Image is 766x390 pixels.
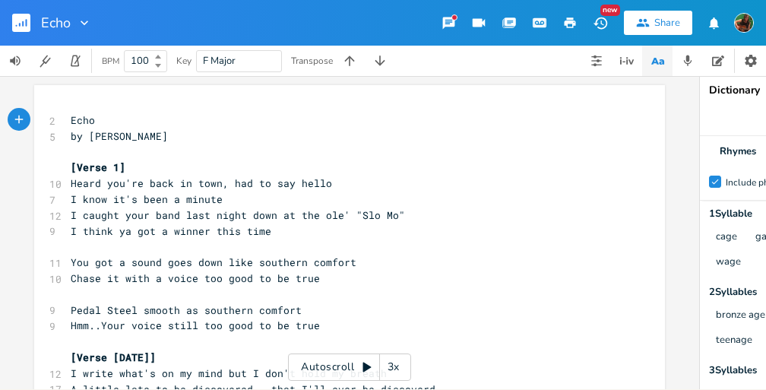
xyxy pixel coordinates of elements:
span: [Verse [DATE]] [71,350,156,364]
span: Pedal Steel smooth as southern comfort [71,303,302,317]
span: [Verse 1] [71,160,125,174]
div: New [600,5,620,16]
button: teenage [716,335,752,347]
img: Susan Rowe [734,13,754,33]
span: Heard you're back in town, had to say hello [71,176,332,190]
div: 3x [380,354,407,381]
span: You got a sound goes down like southern comfort [71,255,356,269]
button: cage [716,231,737,244]
div: BPM [102,57,119,65]
span: Echo [41,16,71,30]
div: Key [176,56,191,65]
span: Chase it with a voice too good to be true [71,271,320,285]
button: bronze age [716,309,765,322]
span: I write what's on my mind but I don't hold my breath [71,366,387,380]
span: Echo [71,113,95,127]
button: Share [624,11,692,35]
div: Share [654,16,680,30]
button: New [585,9,616,36]
span: I caught your band last night down at the ole' "Slo Mo" [71,208,405,222]
div: Transpose [291,56,333,65]
span: I think ya got a winner this time [71,224,271,238]
span: F Major [203,54,236,68]
span: by [PERSON_NAME] [71,129,168,143]
button: wage [716,256,741,269]
div: Autoscroll [288,354,411,381]
span: Hmm..Your voice still too good to be true [71,319,320,332]
span: I know it's been a minute [71,192,223,206]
